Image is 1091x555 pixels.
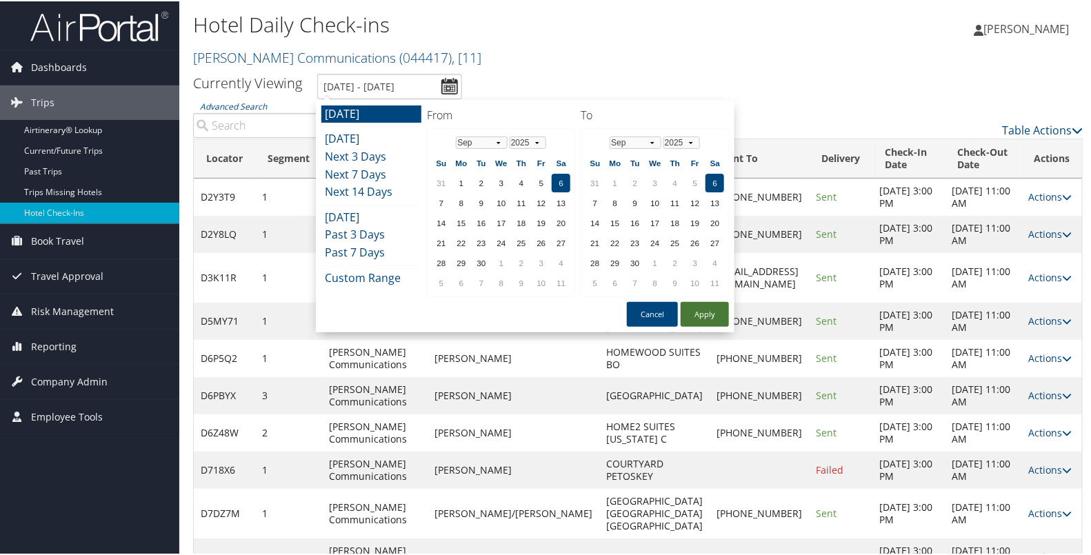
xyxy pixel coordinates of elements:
[585,252,604,271] td: 28
[705,152,724,171] th: Sa
[705,192,724,211] td: 13
[585,172,604,191] td: 31
[532,192,550,211] td: 12
[872,214,945,252] td: [DATE] 3:00 PM
[599,339,710,376] td: HOMEWOOD SUITES BO
[492,212,510,231] td: 17
[472,192,490,211] td: 9
[816,270,837,283] span: Sent
[710,376,809,413] td: [PHONE_NUMBER]
[194,339,255,376] td: D6P5Q2
[872,138,945,177] th: Check-In Date: activate to sort column ascending
[625,252,644,271] td: 30
[605,212,624,231] td: 15
[665,192,684,211] td: 11
[321,165,421,183] li: Next 7 Days
[585,272,604,291] td: 5
[816,189,837,202] span: Sent
[605,272,624,291] td: 6
[200,99,267,111] a: Advanced Search
[194,177,255,214] td: D2Y3T9
[321,225,421,243] li: Past 3 Days
[31,398,103,433] span: Employee Tools
[428,339,599,376] td: [PERSON_NAME]
[705,252,724,271] td: 4
[452,172,470,191] td: 1
[705,232,724,251] td: 27
[1002,121,1083,137] a: Table Actions
[194,214,255,252] td: D2Y8LQ
[428,376,599,413] td: [PERSON_NAME]
[552,192,570,211] td: 13
[1028,425,1072,438] a: Actions
[432,172,450,191] td: 31
[432,152,450,171] th: Su
[1028,270,1072,283] a: Actions
[322,339,428,376] td: [PERSON_NAME] Communications
[872,301,945,339] td: [DATE] 3:00 PM
[532,252,550,271] td: 3
[599,487,710,537] td: [GEOGRAPHIC_DATA] [GEOGRAPHIC_DATA] [GEOGRAPHIC_DATA]
[321,182,421,200] li: Next 14 Days
[317,72,462,98] input: [DATE] - [DATE]
[872,376,945,413] td: [DATE] 3:00 PM
[255,138,322,177] th: Segment: activate to sort column ascending
[255,339,322,376] td: 1
[710,138,809,177] th: Sent To: activate to sort column ascending
[872,339,945,376] td: [DATE] 3:00 PM
[194,301,255,339] td: D5MY71
[605,252,624,271] td: 29
[452,192,470,211] td: 8
[681,301,729,325] button: Apply
[31,363,108,398] span: Company Admin
[945,487,1022,537] td: [DATE] 11:00 AM
[194,450,255,487] td: D718X6
[809,138,872,177] th: Delivery: activate to sort column ascending
[872,450,945,487] td: [DATE] 3:00 PM
[665,212,684,231] td: 18
[428,450,599,487] td: [PERSON_NAME]
[945,301,1022,339] td: [DATE] 11:00 AM
[585,232,604,251] td: 21
[532,272,550,291] td: 10
[945,376,1022,413] td: [DATE] 11:00 AM
[685,212,704,231] td: 19
[625,152,644,171] th: Tu
[432,212,450,231] td: 14
[194,376,255,413] td: D6PBYX
[472,232,490,251] td: 23
[321,268,421,286] li: Custom Range
[552,212,570,231] td: 20
[452,212,470,231] td: 15
[705,212,724,231] td: 20
[1028,387,1072,401] a: Actions
[428,413,599,450] td: [PERSON_NAME]
[31,293,114,327] span: Risk Management
[685,172,704,191] td: 5
[512,252,530,271] td: 2
[945,138,1022,177] th: Check-Out Date: activate to sort column ascending
[1028,505,1072,518] a: Actions
[872,177,945,214] td: [DATE] 3:00 PM
[705,272,724,291] td: 11
[31,49,87,83] span: Dashboards
[710,487,809,537] td: [PHONE_NUMBER]
[585,152,604,171] th: Su
[322,376,428,413] td: [PERSON_NAME] Communications
[816,425,837,438] span: Sent
[255,301,322,339] td: 1
[1028,226,1072,239] a: Actions
[532,172,550,191] td: 5
[193,9,786,38] h1: Hotel Daily Check-ins
[1028,313,1072,326] a: Actions
[710,252,809,301] td: [EMAIL_ADDRESS][DOMAIN_NAME]
[599,376,710,413] td: [GEOGRAPHIC_DATA]
[710,214,809,252] td: [PHONE_NUMBER]
[432,192,450,211] td: 7
[472,212,490,231] td: 16
[945,413,1022,450] td: [DATE] 11:00 AM
[512,152,530,171] th: Th
[30,9,168,41] img: airportal-logo.png
[945,214,1022,252] td: [DATE] 11:00 AM
[452,252,470,271] td: 29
